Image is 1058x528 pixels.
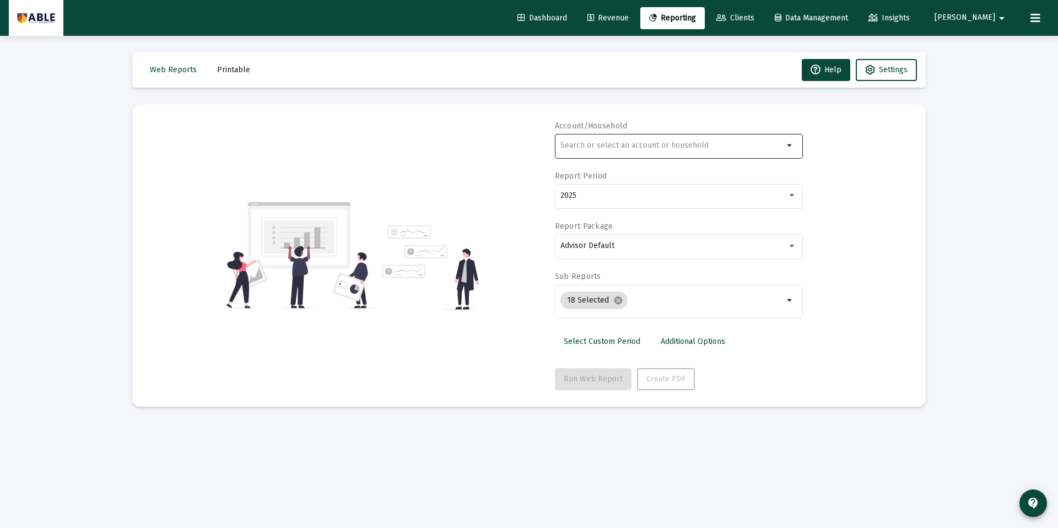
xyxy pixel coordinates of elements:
[879,65,908,74] span: Settings
[564,374,623,384] span: Run Web Report
[555,368,631,390] button: Run Web Report
[517,13,567,23] span: Dashboard
[860,7,919,29] a: Insights
[921,7,1022,29] button: [PERSON_NAME]
[646,374,685,384] span: Create PDF
[560,141,784,150] input: Search or select an account or household
[802,59,850,81] button: Help
[208,59,259,81] button: Printable
[856,59,917,81] button: Settings
[868,13,910,23] span: Insights
[766,7,857,29] a: Data Management
[613,295,623,305] mat-icon: cancel
[224,201,376,310] img: reporting
[579,7,638,29] a: Revenue
[716,13,754,23] span: Clients
[17,7,55,29] img: Dashboard
[640,7,705,29] a: Reporting
[555,272,601,281] label: Sub Reports
[560,292,628,309] mat-chip: 18 Selected
[637,368,695,390] button: Create PDF
[555,171,607,181] label: Report Period
[150,65,197,74] span: Web Reports
[811,65,841,74] span: Help
[141,59,206,81] button: Web Reports
[560,289,784,311] mat-chip-list: Selection
[587,13,629,23] span: Revenue
[382,225,479,310] img: reporting-alt
[775,13,848,23] span: Data Management
[560,191,576,200] span: 2025
[555,222,613,231] label: Report Package
[784,294,797,307] mat-icon: arrow_drop_down
[564,337,640,346] span: Select Custom Period
[784,139,797,152] mat-icon: arrow_drop_down
[555,121,628,131] label: Account/Household
[995,7,1008,29] mat-icon: arrow_drop_down
[708,7,763,29] a: Clients
[935,13,995,23] span: [PERSON_NAME]
[217,65,250,74] span: Printable
[1027,497,1040,510] mat-icon: contact_support
[661,337,725,346] span: Additional Options
[509,7,576,29] a: Dashboard
[560,241,614,250] span: Advisor Default
[649,13,696,23] span: Reporting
